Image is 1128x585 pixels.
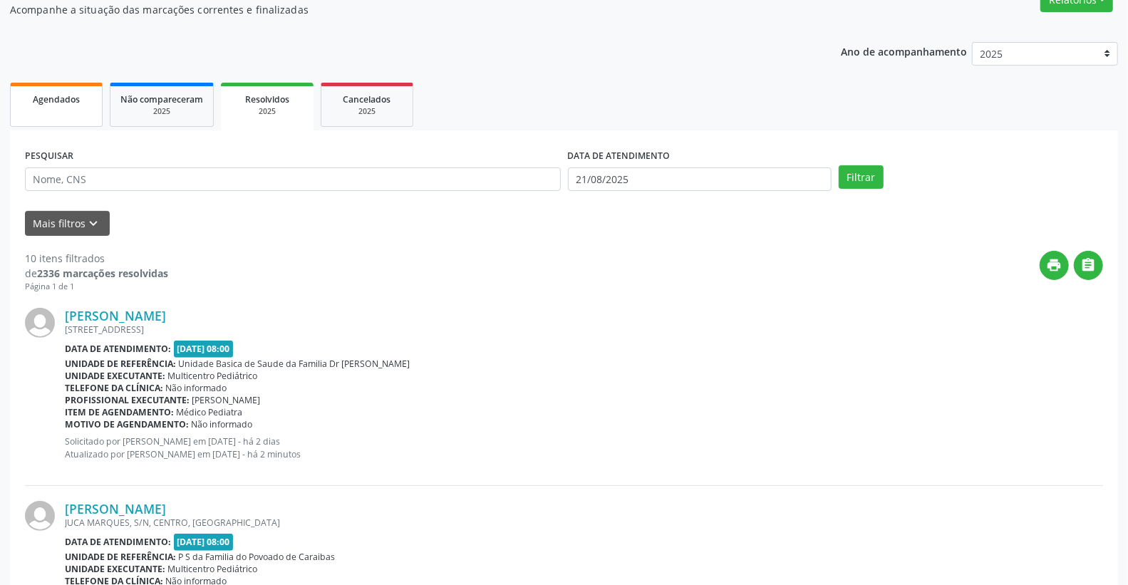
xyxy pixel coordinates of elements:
[179,551,336,563] span: P S da Familia do Povoado de Caraibas
[177,406,243,418] span: Médico Pediatra
[174,341,234,357] span: [DATE] 08:00
[65,551,176,563] b: Unidade de referência:
[65,406,174,418] b: Item de agendamento:
[65,323,1103,336] div: [STREET_ADDRESS]
[568,145,671,167] label: DATA DE ATENDIMENTO
[65,343,171,355] b: Data de atendimento:
[331,106,403,117] div: 2025
[192,418,253,430] span: Não informado
[120,106,203,117] div: 2025
[65,563,165,575] b: Unidade executante:
[65,308,166,323] a: [PERSON_NAME]
[25,145,73,167] label: PESQUISAR
[33,93,80,105] span: Agendados
[25,251,168,266] div: 10 itens filtrados
[25,308,55,338] img: img
[1047,257,1062,273] i: print
[179,358,410,370] span: Unidade Basica de Saude da Familia Dr [PERSON_NAME]
[86,216,102,232] i: keyboard_arrow_down
[841,42,967,60] p: Ano de acompanhamento
[231,106,304,117] div: 2025
[65,435,1103,460] p: Solicitado por [PERSON_NAME] em [DATE] - há 2 dias Atualizado por [PERSON_NAME] em [DATE] - há 2 ...
[25,266,168,281] div: de
[25,167,561,192] input: Nome, CNS
[37,266,168,280] strong: 2336 marcações resolvidas
[166,382,227,394] span: Não informado
[1074,251,1103,280] button: 
[192,394,261,406] span: [PERSON_NAME]
[65,382,163,394] b: Telefone da clínica:
[65,394,190,406] b: Profissional executante:
[245,93,289,105] span: Resolvidos
[65,517,1103,529] div: JUCA MARQUES, S/N, CENTRO, [GEOGRAPHIC_DATA]
[65,370,165,382] b: Unidade executante:
[25,211,110,236] button: Mais filtroskeyboard_arrow_down
[174,534,234,550] span: [DATE] 08:00
[839,165,884,190] button: Filtrar
[1040,251,1069,280] button: print
[343,93,391,105] span: Cancelados
[120,93,203,105] span: Não compareceram
[65,501,166,517] a: [PERSON_NAME]
[10,2,786,17] p: Acompanhe a situação das marcações correntes e finalizadas
[25,281,168,293] div: Página 1 de 1
[65,418,189,430] b: Motivo de agendamento:
[1081,257,1097,273] i: 
[65,358,176,370] b: Unidade de referência:
[168,370,258,382] span: Multicentro Pediátrico
[25,501,55,531] img: img
[168,563,258,575] span: Multicentro Pediátrico
[568,167,832,192] input: Selecione um intervalo
[65,536,171,548] b: Data de atendimento:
